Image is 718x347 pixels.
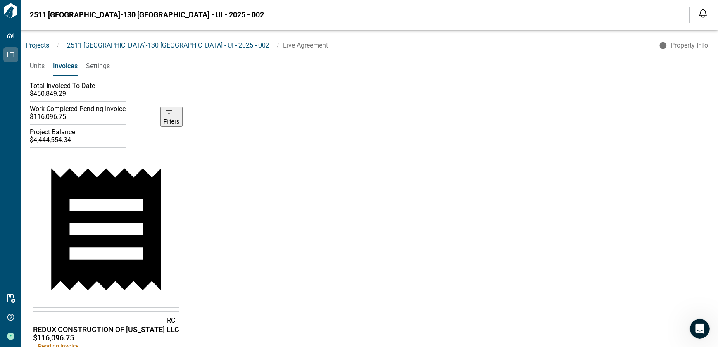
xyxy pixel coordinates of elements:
[160,107,183,127] button: Filters
[283,41,328,49] span: Live Agreement
[30,128,75,136] span: Project Balance
[67,41,269,49] span: 2511 [GEOGRAPHIC_DATA]-130 [GEOGRAPHIC_DATA] - UI - 2025 - 002
[30,62,45,70] span: Units
[697,7,710,20] button: Open notification feed
[670,41,708,50] span: Property Info
[30,82,95,90] span: Total Invoiced To Date
[21,56,718,76] div: base tabs
[30,136,71,144] span: $4,444,554.34
[30,113,66,121] span: $116,096.75
[26,41,49,49] a: Projects
[167,316,175,326] p: RC
[21,40,654,50] nav: breadcrumb
[654,38,715,53] button: Property Info
[33,333,74,342] span: $116,096.75
[690,319,710,339] iframe: Intercom live chat
[86,62,110,70] span: Settings
[33,325,179,334] span: REDUX CONSTRUCTION OF [US_STATE] LLC
[30,90,66,97] span: $450,849.29
[164,118,179,125] span: Filters
[53,62,78,70] span: Invoices
[30,105,126,113] span: Work Completed Pending Invoice
[30,11,264,19] span: 2511 [GEOGRAPHIC_DATA]-130 [GEOGRAPHIC_DATA] - UI - 2025 - 002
